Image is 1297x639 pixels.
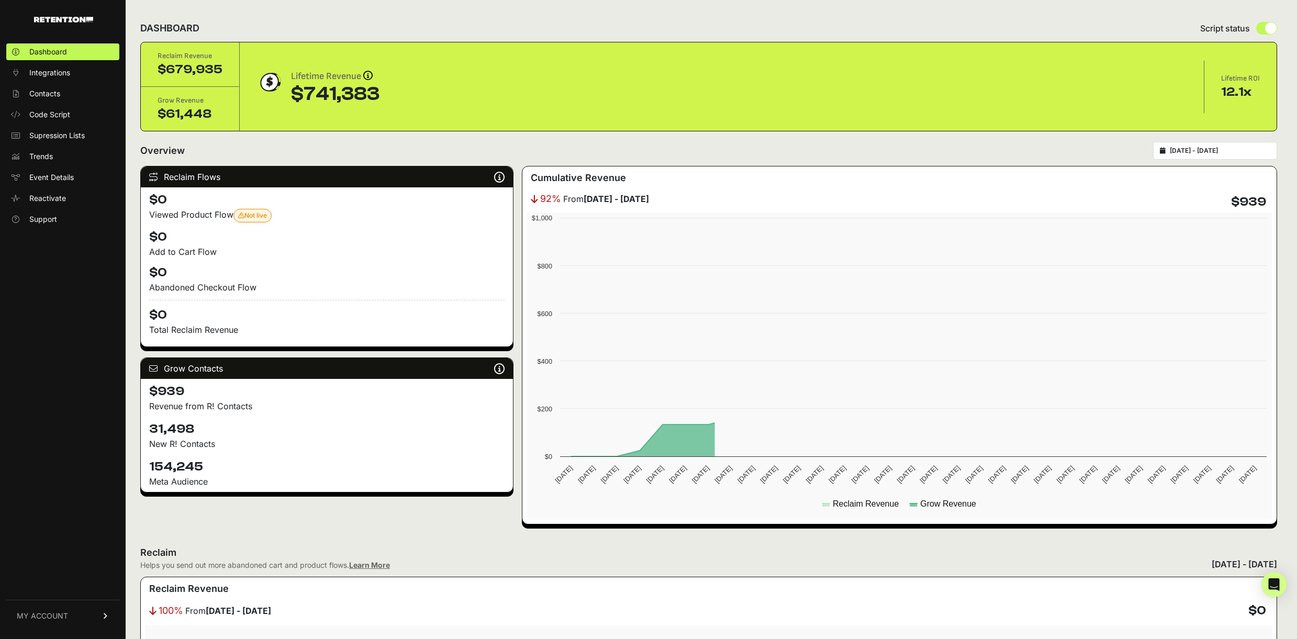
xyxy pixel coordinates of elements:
[149,458,505,475] h4: 154,245
[6,43,119,60] a: Dashboard
[29,47,67,57] span: Dashboard
[149,208,505,222] div: Viewed Product Flow
[141,358,513,379] div: Grow Contacts
[149,192,505,208] h4: $0
[1032,464,1053,485] text: [DATE]
[964,464,985,485] text: [DATE]
[1212,558,1277,570] div: [DATE] - [DATE]
[29,214,57,225] span: Support
[29,68,70,78] span: Integrations
[349,560,390,569] a: Learn More
[921,499,977,508] text: Grow Revenue
[1248,602,1266,619] h4: $0
[140,21,199,36] h2: DASHBOARD
[563,193,649,205] span: From
[29,151,53,162] span: Trends
[140,545,390,560] h2: Reclaim
[158,51,222,61] div: Reclaim Revenue
[538,262,552,270] text: $800
[833,499,899,508] text: Reclaim Revenue
[1221,84,1260,100] div: 12.1x
[149,281,505,294] div: Abandoned Checkout Flow
[141,166,513,187] div: Reclaim Flows
[545,453,552,461] text: $0
[538,405,552,413] text: $200
[532,214,552,222] text: $1,000
[149,383,505,400] h4: $939
[781,464,802,485] text: [DATE]
[149,581,229,596] h3: Reclaim Revenue
[6,211,119,228] a: Support
[873,464,893,485] text: [DATE]
[1221,73,1260,84] div: Lifetime ROI
[1146,464,1167,485] text: [DATE]
[1231,194,1266,210] h4: $939
[576,464,597,485] text: [DATE]
[1261,572,1287,597] div: Open Intercom Messenger
[828,464,848,485] text: [DATE]
[690,464,711,485] text: [DATE]
[140,143,185,158] h2: Overview
[1101,464,1121,485] text: [DATE]
[584,194,649,204] strong: [DATE] - [DATE]
[29,130,85,141] span: Supression Lists
[1215,464,1235,485] text: [DATE]
[159,603,183,618] span: 100%
[149,245,505,258] div: Add to Cart Flow
[804,464,825,485] text: [DATE]
[6,169,119,186] a: Event Details
[29,172,74,183] span: Event Details
[6,85,119,102] a: Contacts
[158,95,222,106] div: Grow Revenue
[1200,22,1250,35] span: Script status
[540,192,561,206] span: 92%
[759,464,779,485] text: [DATE]
[256,69,283,95] img: dollar-coin-05c43ed7efb7bc0c12610022525b4bbbb207c7efeef5aecc26f025e68dcafac9.png
[149,300,505,323] h4: $0
[149,400,505,412] p: Revenue from R! Contacts
[622,464,643,485] text: [DATE]
[850,464,870,485] text: [DATE]
[6,64,119,81] a: Integrations
[538,310,552,318] text: $600
[29,109,70,120] span: Code Script
[238,211,267,219] span: Not live
[149,229,505,245] h4: $0
[29,88,60,99] span: Contacts
[941,464,961,485] text: [DATE]
[6,106,119,123] a: Code Script
[140,560,390,570] div: Helps you send out more abandoned cart and product flows.
[1010,464,1030,485] text: [DATE]
[538,357,552,365] text: $400
[6,600,119,632] a: MY ACCOUNT
[736,464,756,485] text: [DATE]
[149,438,505,450] p: New R! Contacts
[554,464,574,485] text: [DATE]
[158,106,222,122] div: $61,448
[668,464,688,485] text: [DATE]
[6,127,119,144] a: Supression Lists
[1192,464,1212,485] text: [DATE]
[291,69,379,84] div: Lifetime Revenue
[17,611,68,621] span: MY ACCOUNT
[34,17,93,23] img: Retention.com
[919,464,939,485] text: [DATE]
[185,604,271,617] span: From
[1237,464,1258,485] text: [DATE]
[1124,464,1144,485] text: [DATE]
[6,190,119,207] a: Reactivate
[896,464,916,485] text: [DATE]
[531,171,626,185] h3: Cumulative Revenue
[6,148,119,165] a: Trends
[149,475,505,488] div: Meta Audience
[1169,464,1190,485] text: [DATE]
[29,193,66,204] span: Reactivate
[1078,464,1099,485] text: [DATE]
[713,464,734,485] text: [DATE]
[149,421,505,438] h4: 31,498
[291,84,379,105] div: $741,383
[206,606,271,616] strong: [DATE] - [DATE]
[158,61,222,78] div: $679,935
[1055,464,1076,485] text: [DATE]
[645,464,665,485] text: [DATE]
